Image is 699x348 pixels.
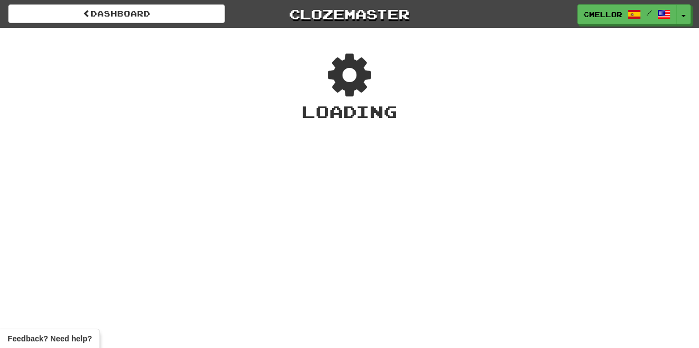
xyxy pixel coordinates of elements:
span: Open feedback widget [8,333,92,344]
a: Clozemaster [241,4,458,24]
a: Dashboard [8,4,225,23]
a: cmellor / [577,4,677,24]
span: / [647,9,652,17]
span: cmellor [584,9,622,19]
